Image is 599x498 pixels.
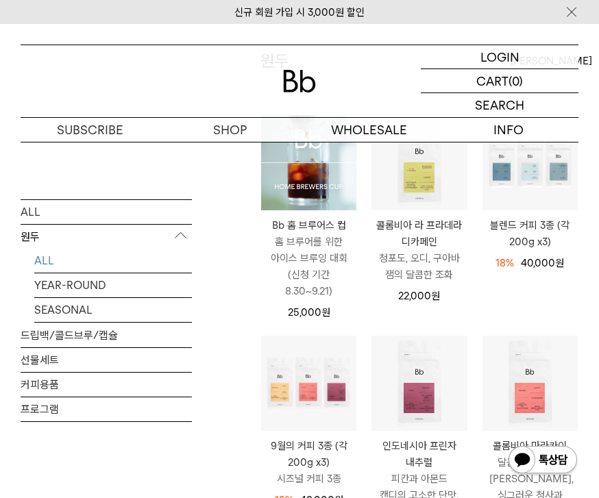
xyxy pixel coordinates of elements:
p: SEARCH [475,93,524,117]
a: ALL [21,199,192,223]
img: 9월의 커피 3종 (각 200g x3) [261,336,356,431]
p: 시즈널 커피 3종 [261,471,356,487]
img: 블렌드 커피 3종 (각 200g x3) [482,115,578,210]
span: 원 [431,290,440,302]
img: 인도네시아 프린자 내추럴 [371,336,467,431]
img: 카카오톡 채널 1:1 채팅 버튼 [507,445,578,477]
span: 25,000 [288,306,330,319]
a: 선물세트 [21,347,192,371]
p: 콜롬비아 라 프라데라 디카페인 [371,217,467,250]
p: Bb 홈 브루어스 컵 [261,217,356,234]
a: 9월의 커피 3종 (각 200g x3) 시즈널 커피 3종 [261,438,356,487]
p: 9월의 커피 3종 (각 200g x3) [261,438,356,471]
p: CART [476,69,509,92]
a: SEASONAL [34,297,192,321]
a: 신규 회원 가입 시 3,000원 할인 [234,6,365,18]
span: 40,000 [521,257,564,269]
a: 콜롬비아 라 프라데라 디카페인 청포도, 오디, 구아바 잼의 달콤한 조화 [371,217,467,283]
div: 18% [496,255,514,271]
span: 원 [321,306,330,319]
img: 콜롬비아 마라카이 [482,336,578,431]
p: 인도네시아 프린자 내추럴 [371,438,467,471]
p: LOGIN [480,45,519,69]
a: SUBSCRIBE [21,118,160,142]
a: 프로그램 [21,397,192,421]
a: ALL [34,248,192,272]
p: (0) [509,69,523,92]
img: Bb 홈 브루어스 컵 [261,115,356,210]
p: INFO [439,118,579,142]
a: CART (0) [421,69,578,93]
a: 드립백/콜드브루/캡슐 [21,323,192,347]
a: 블렌드 커피 3종 (각 200g x3) [482,217,578,250]
a: Bb 홈 브루어스 컵 홈 브루어를 위한 아이스 브루잉 대회(신청 기간 8.30~9.21) [261,217,356,299]
p: 청포도, 오디, 구아바 잼의 달콤한 조화 [371,250,467,283]
a: LOGIN [421,45,578,69]
a: YEAR-ROUND [34,273,192,297]
a: SHOP [160,118,300,142]
p: 원두 [21,224,192,249]
img: 로고 [283,70,316,92]
span: 원 [555,257,564,269]
p: 콜롬비아 마라카이 [482,438,578,454]
img: 콜롬비아 라 프라데라 디카페인 [371,115,467,210]
span: 22,000 [398,290,440,302]
p: WHOLESALE [299,118,439,142]
p: 홈 브루어를 위한 아이스 브루잉 대회 (신청 기간 8.30~9.21) [261,234,356,299]
a: 커피용품 [21,372,192,396]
